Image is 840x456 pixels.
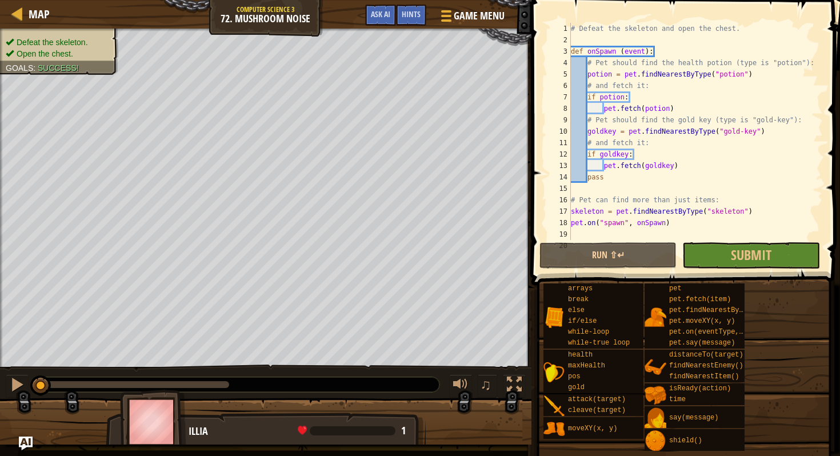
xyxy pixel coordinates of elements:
span: health [568,351,593,359]
span: Hints [402,9,421,19]
span: 1 [401,423,406,438]
div: 19 [547,229,571,240]
img: portrait.png [645,357,666,378]
div: 11 [547,137,571,149]
span: cleave(target) [568,406,626,414]
button: Run ⇧↵ [539,242,677,269]
div: 17 [547,206,571,217]
button: Game Menu [432,5,511,31]
div: 4 [547,57,571,69]
div: 9 [547,114,571,126]
div: Illia [189,424,414,439]
div: 20 [547,240,571,251]
div: 18 [547,217,571,229]
div: health: 1 / 480 [298,426,406,436]
span: pet.on(eventType, handler) [669,328,776,336]
span: pet.fetch(item) [669,295,731,303]
span: pet.moveXY(x, y) [669,317,735,325]
div: 7 [547,91,571,103]
span: Submit [731,246,771,264]
span: isReady(action) [669,385,731,393]
div: 12 [547,149,571,160]
span: Success! [38,63,79,73]
span: pet.say(message) [669,339,735,347]
span: gold [568,383,585,391]
div: 14 [547,171,571,183]
span: shield() [669,437,702,445]
img: portrait.png [645,306,666,328]
li: Defeat the skeleton. [6,37,110,48]
span: pet [669,285,682,293]
span: distanceTo(target) [669,351,743,359]
li: Open the chest. [6,48,110,59]
span: pet.findNearestByType(type) [669,306,780,314]
span: moveXY(x, y) [568,425,617,433]
span: attack(target) [568,395,626,403]
span: Ask AI [371,9,390,19]
img: portrait.png [543,395,565,417]
span: time [669,395,686,403]
span: Defeat the skeleton. [17,38,88,47]
button: Toggle fullscreen [503,374,526,398]
span: Open the chest. [17,49,73,58]
div: 8 [547,103,571,114]
span: Map [29,6,50,22]
div: 1 [547,23,571,34]
button: Submit [682,242,819,269]
img: portrait.png [543,362,565,383]
button: ⌘ + P: Pause [6,374,29,398]
span: if/else [568,317,597,325]
span: : [33,63,38,73]
div: 10 [547,126,571,137]
div: 16 [547,194,571,206]
span: Game Menu [454,9,505,23]
span: Goals [6,63,33,73]
span: pos [568,373,581,381]
span: ♫ [480,376,491,393]
button: Ask AI [19,437,33,450]
span: else [568,306,585,314]
div: 5 [547,69,571,80]
button: Adjust volume [449,374,472,398]
div: 2 [547,34,571,46]
span: while-true loop [568,339,630,347]
div: 13 [547,160,571,171]
span: break [568,295,589,303]
span: maxHealth [568,362,605,370]
span: findNearestItem() [669,373,739,381]
span: say(message) [669,414,718,422]
img: portrait.png [543,418,565,440]
a: Map [23,6,50,22]
div: 3 [547,46,571,57]
img: portrait.png [645,407,666,429]
span: arrays [568,285,593,293]
div: 6 [547,80,571,91]
img: portrait.png [645,430,666,452]
img: portrait.png [645,385,666,406]
img: thang_avatar_frame.png [120,390,186,453]
img: portrait.png [543,306,565,328]
span: findNearestEnemy() [669,362,743,370]
button: Ask AI [365,5,396,26]
span: while-loop [568,328,609,336]
div: 15 [547,183,571,194]
button: ♫ [478,374,497,398]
